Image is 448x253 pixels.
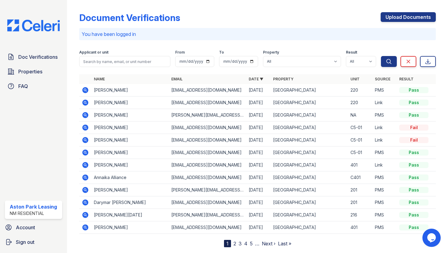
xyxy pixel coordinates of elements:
[399,187,428,193] div: Pass
[271,146,348,159] td: [GEOGRAPHIC_DATA]
[171,77,183,81] a: Email
[5,80,62,92] a: FAQ
[94,77,105,81] a: Name
[399,87,428,93] div: Pass
[91,134,169,146] td: [PERSON_NAME]
[348,84,372,97] td: 220
[246,109,271,121] td: [DATE]
[399,125,428,131] div: Fail
[372,134,397,146] td: Link
[399,212,428,218] div: Pass
[372,121,397,134] td: Link
[169,221,246,234] td: [EMAIL_ADDRESS][DOMAIN_NAME]
[399,149,428,156] div: Pass
[2,221,65,234] a: Account
[399,174,428,181] div: Pass
[348,134,372,146] td: C5-01
[372,209,397,221] td: PMS
[372,146,397,159] td: PMS
[399,100,428,106] div: Pass
[169,134,246,146] td: [EMAIL_ADDRESS][DOMAIN_NAME]
[91,146,169,159] td: [PERSON_NAME]
[278,241,291,247] a: Last »
[271,221,348,234] td: [GEOGRAPHIC_DATA]
[91,109,169,121] td: [PERSON_NAME]
[18,53,58,61] span: Doc Verifications
[271,159,348,171] td: [GEOGRAPHIC_DATA]
[271,184,348,196] td: [GEOGRAPHIC_DATA]
[18,83,28,90] span: FAQ
[246,121,271,134] td: [DATE]
[219,50,224,55] label: To
[169,84,246,97] td: [EMAIL_ADDRESS][DOMAIN_NAME]
[239,241,242,247] a: 3
[246,134,271,146] td: [DATE]
[175,50,185,55] label: From
[2,236,65,248] a: Sign out
[246,171,271,184] td: [DATE]
[246,159,271,171] td: [DATE]
[169,97,246,109] td: [EMAIL_ADDRESS][DOMAIN_NAME]
[79,50,108,55] label: Applicant or unit
[249,77,263,81] a: Date ▼
[271,97,348,109] td: [GEOGRAPHIC_DATA]
[91,97,169,109] td: [PERSON_NAME]
[91,184,169,196] td: [PERSON_NAME]
[16,224,35,231] span: Account
[346,50,357,55] label: Result
[271,196,348,209] td: [GEOGRAPHIC_DATA]
[372,84,397,97] td: PMS
[2,19,65,31] img: CE_Logo_Blue-a8612792a0a2168367f1c8372b55b34899dd931a85d93a1a3d3e32e68fde9ad4.png
[10,210,57,216] div: NM Residential
[244,241,247,247] a: 4
[5,51,62,63] a: Doc Verifications
[5,65,62,78] a: Properties
[348,146,372,159] td: C5-01
[372,196,397,209] td: PMS
[16,238,34,246] span: Sign out
[169,121,246,134] td: [EMAIL_ADDRESS][DOMAIN_NAME]
[18,68,42,75] span: Properties
[372,184,397,196] td: PMS
[399,137,428,143] div: Fail
[348,109,372,121] td: NA
[381,12,436,22] a: Upload Documents
[271,109,348,121] td: [GEOGRAPHIC_DATA]
[372,171,397,184] td: PMS
[246,184,271,196] td: [DATE]
[79,12,180,23] div: Document Verifications
[91,221,169,234] td: [PERSON_NAME]
[348,97,372,109] td: 220
[91,196,169,209] td: Darymar [PERSON_NAME]
[348,209,372,221] td: 216
[169,184,246,196] td: [PERSON_NAME][EMAIL_ADDRESS][DOMAIN_NAME]
[10,203,57,210] div: Aston Park Leasing
[399,112,428,118] div: Pass
[348,159,372,171] td: 401
[350,77,360,81] a: Unit
[169,209,246,221] td: [PERSON_NAME][EMAIL_ADDRESS][PERSON_NAME][DATE][DOMAIN_NAME]
[348,196,372,209] td: 201
[169,146,246,159] td: [EMAIL_ADDRESS][DOMAIN_NAME]
[224,240,231,247] div: 1
[91,159,169,171] td: [PERSON_NAME]
[372,97,397,109] td: Link
[399,162,428,168] div: Pass
[91,171,169,184] td: Annaika Alliance
[255,240,259,247] span: …
[375,77,390,81] a: Source
[246,209,271,221] td: [DATE]
[422,229,442,247] iframe: chat widget
[348,221,372,234] td: 401
[169,196,246,209] td: [EMAIL_ADDRESS][DOMAIN_NAME]
[348,121,372,134] td: C5-01
[348,184,372,196] td: 201
[250,241,253,247] a: 5
[348,171,372,184] td: C401
[246,196,271,209] td: [DATE]
[79,56,170,67] input: Search by name, email, or unit number
[263,50,279,55] label: Property
[91,209,169,221] td: [PERSON_NAME][DATE]
[91,84,169,97] td: [PERSON_NAME]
